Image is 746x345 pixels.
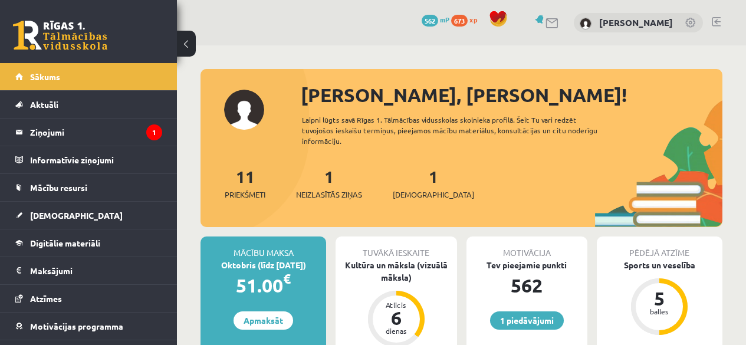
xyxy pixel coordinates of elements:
[30,293,62,304] span: Atzīmes
[201,259,326,271] div: Oktobris (līdz [DATE])
[336,259,456,284] div: Kultūra un māksla (vizuālā māksla)
[30,257,162,284] legend: Maksājumi
[469,15,477,24] span: xp
[201,236,326,259] div: Mācību maksa
[379,301,414,308] div: Atlicis
[30,210,123,221] span: [DEMOGRAPHIC_DATA]
[580,18,591,29] img: Marta Broka
[336,236,456,259] div: Tuvākā ieskaite
[15,285,162,312] a: Atzīmes
[296,166,362,201] a: 1Neizlasītās ziņas
[30,146,162,173] legend: Informatīvie ziņojumi
[146,124,162,140] i: 1
[15,146,162,173] a: Informatīvie ziņojumi
[296,189,362,201] span: Neizlasītās ziņas
[234,311,293,330] a: Apmaksāt
[642,308,677,315] div: balles
[379,308,414,327] div: 6
[225,189,265,201] span: Priekšmeti
[15,119,162,146] a: Ziņojumi1
[30,119,162,146] legend: Ziņojumi
[393,189,474,201] span: [DEMOGRAPHIC_DATA]
[451,15,483,24] a: 673 xp
[422,15,449,24] a: 562 mP
[15,202,162,229] a: [DEMOGRAPHIC_DATA]
[393,166,474,201] a: 1[DEMOGRAPHIC_DATA]
[599,17,673,28] a: [PERSON_NAME]
[30,71,60,82] span: Sākums
[466,271,587,300] div: 562
[30,321,123,331] span: Motivācijas programma
[15,313,162,340] a: Motivācijas programma
[422,15,438,27] span: 562
[30,99,58,110] span: Aktuāli
[15,257,162,284] a: Maksājumi
[225,166,265,201] a: 11Priekšmeti
[597,259,722,337] a: Sports un veselība 5 balles
[490,311,564,330] a: 1 piedāvājumi
[440,15,449,24] span: mP
[642,289,677,308] div: 5
[597,259,722,271] div: Sports un veselība
[30,238,100,248] span: Digitālie materiāli
[15,91,162,118] a: Aktuāli
[283,270,291,287] span: €
[597,236,722,259] div: Pēdējā atzīme
[379,327,414,334] div: dienas
[466,259,587,271] div: Tev pieejamie punkti
[30,182,87,193] span: Mācību resursi
[201,271,326,300] div: 51.00
[13,21,107,50] a: Rīgas 1. Tālmācības vidusskola
[301,81,722,109] div: [PERSON_NAME], [PERSON_NAME]!
[451,15,468,27] span: 673
[466,236,587,259] div: Motivācija
[302,114,615,146] div: Laipni lūgts savā Rīgas 1. Tālmācības vidusskolas skolnieka profilā. Šeit Tu vari redzēt tuvojošo...
[15,229,162,257] a: Digitālie materiāli
[15,174,162,201] a: Mācību resursi
[15,63,162,90] a: Sākums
